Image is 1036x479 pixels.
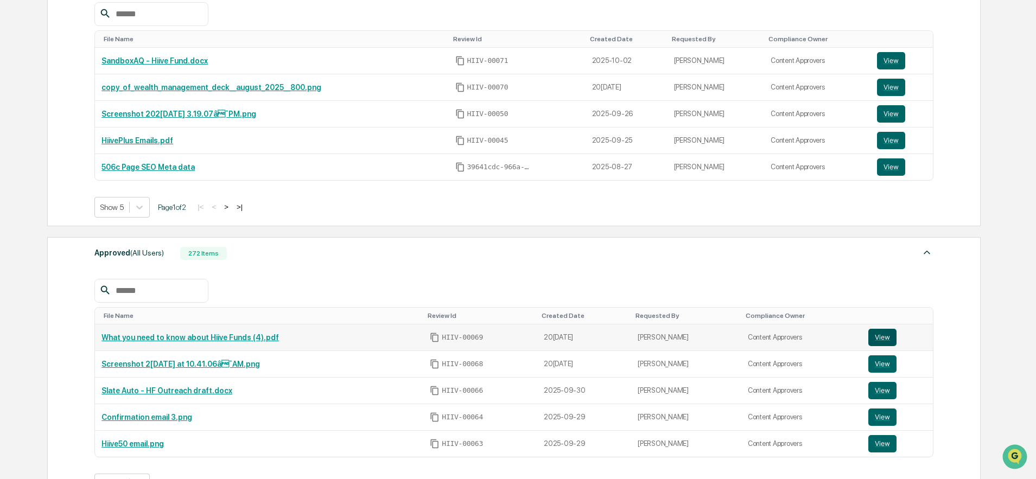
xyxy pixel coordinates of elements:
[868,408,926,426] a: View
[430,412,440,422] span: Copy Id
[185,86,198,99] button: Start new chat
[442,333,483,342] span: HIIV-00069
[455,82,465,92] span: Copy Id
[877,79,905,96] button: View
[868,408,897,426] button: View
[430,359,440,369] span: Copy Id
[868,355,926,373] a: View
[158,203,186,212] span: Page 1 of 2
[741,378,862,404] td: Content Approvers
[101,56,208,65] a: SandboxAQ - Hiive Fund.docx
[631,351,741,378] td: [PERSON_NAME]
[586,48,668,74] td: 2025-10-02
[586,154,668,180] td: 2025-08-27
[877,105,926,123] a: View
[22,137,70,148] span: Preclearance
[442,386,483,395] span: HIIV-00066
[868,382,926,399] a: View
[428,312,533,320] div: Toggle SortBy
[94,246,164,260] div: Approved
[22,157,68,168] span: Data Lookup
[877,79,926,96] a: View
[74,132,139,152] a: 🗄️Attestations
[668,101,765,127] td: [PERSON_NAME]
[11,23,198,40] p: How can we help?
[868,435,926,452] a: View
[877,105,905,123] button: View
[430,333,440,342] span: Copy Id
[537,378,631,404] td: 2025-09-30
[668,74,765,101] td: [PERSON_NAME]
[467,56,509,65] span: HIIV-00071
[877,52,926,69] a: View
[537,404,631,431] td: 2025-09-29
[11,138,20,146] div: 🖐️
[764,127,870,154] td: Content Approvers
[101,360,260,368] a: Screenshot 2[DATE] at 10.41.06â¯AM.png
[104,312,419,320] div: Toggle SortBy
[442,360,483,368] span: HIIV-00068
[586,127,668,154] td: 2025-09-25
[37,83,178,94] div: Start new chat
[631,324,741,351] td: [PERSON_NAME]
[868,435,897,452] button: View
[208,202,219,212] button: <
[90,137,135,148] span: Attestations
[467,163,532,171] span: 39641cdc-966a-4e65-879f-2a6a777944d8
[467,83,509,92] span: HIIV-00070
[741,324,862,351] td: Content Approvers
[11,83,30,103] img: 1746055101610-c473b297-6a78-478c-a979-82029cc54cd1
[101,136,173,145] a: HiivePlus Emails.pdf
[764,101,870,127] td: Content Approvers
[920,246,933,259] img: caret
[101,83,321,92] a: copy_of_wealth_management_deck__august_2025__800.png
[233,202,246,212] button: >|
[668,48,765,74] td: [PERSON_NAME]
[467,110,509,118] span: HIIV-00050
[879,35,929,43] div: Toggle SortBy
[430,386,440,395] span: Copy Id
[101,163,195,171] a: 506c Page SEO Meta data
[768,35,866,43] div: Toggle SortBy
[741,404,862,431] td: Content Approvers
[741,431,862,457] td: Content Approvers
[101,110,256,118] a: Screenshot 202[DATE] 3.19.07â¯PM.png
[741,351,862,378] td: Content Approvers
[746,312,857,320] div: Toggle SortBy
[442,439,483,448] span: HIIV-00063
[430,439,440,449] span: Copy Id
[130,248,164,257] span: (All Users)
[631,404,741,431] td: [PERSON_NAME]
[79,138,87,146] div: 🗄️
[11,158,20,167] div: 🔎
[101,333,279,342] a: What you need to know about Hiive Funds (4).pdf
[586,101,668,127] td: 2025-09-26
[877,158,905,176] button: View
[877,158,926,176] a: View
[453,35,581,43] div: Toggle SortBy
[586,74,668,101] td: 20[DATE]
[537,431,631,457] td: 2025-09-29
[455,109,465,119] span: Copy Id
[635,312,737,320] div: Toggle SortBy
[108,184,131,192] span: Pylon
[590,35,663,43] div: Toggle SortBy
[868,382,897,399] button: View
[37,94,137,103] div: We're available if you need us!
[101,439,164,448] a: Hiive50 email.png
[104,35,444,43] div: Toggle SortBy
[101,386,232,395] a: Slate Auto - HF Outreach draft.docx
[537,324,631,351] td: 20[DATE]
[7,132,74,152] a: 🖐️Preclearance
[467,136,509,145] span: HIIV-00045
[764,154,870,180] td: Content Approvers
[672,35,760,43] div: Toggle SortBy
[877,132,905,149] button: View
[870,312,929,320] div: Toggle SortBy
[764,48,870,74] td: Content Approvers
[868,329,926,346] a: View
[442,413,483,421] span: HIIV-00064
[194,202,207,212] button: |<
